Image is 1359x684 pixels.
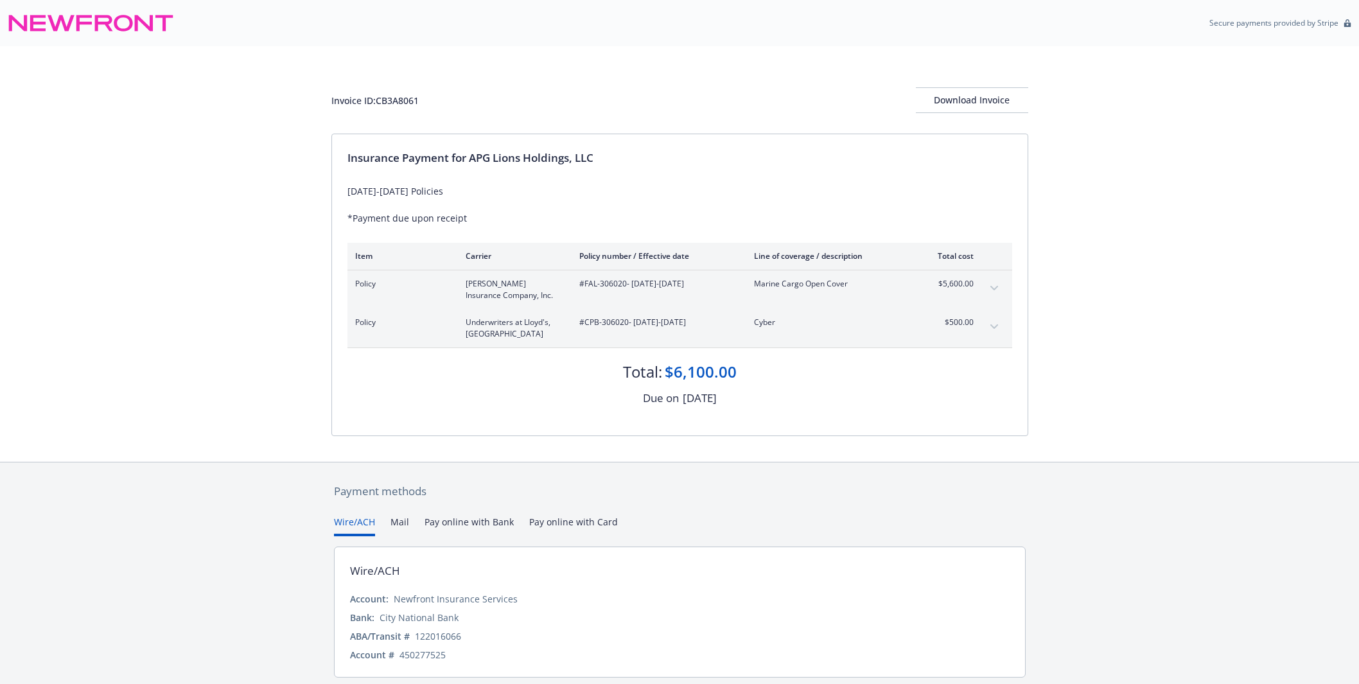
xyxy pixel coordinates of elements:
span: $5,600.00 [925,278,974,290]
span: Marine Cargo Open Cover [754,278,905,290]
div: Line of coverage / description [754,250,905,261]
div: Download Invoice [916,88,1028,112]
div: Newfront Insurance Services [394,592,518,606]
div: Due on [643,390,679,407]
span: #FAL-306020 - [DATE]-[DATE] [579,278,733,290]
span: Cyber [754,317,905,328]
div: [DATE] [683,390,717,407]
div: ABA/Transit # [350,629,410,643]
button: expand content [984,317,1004,337]
div: Total: [623,361,662,383]
div: Policy number / Effective date [579,250,733,261]
button: Download Invoice [916,87,1028,113]
div: Wire/ACH [350,563,400,579]
div: 450277525 [399,648,446,662]
button: Pay online with Card [529,515,618,536]
div: Carrier [466,250,559,261]
div: Bank: [350,611,374,624]
div: 122016066 [415,629,461,643]
button: Pay online with Bank [425,515,514,536]
button: Wire/ACH [334,515,375,536]
span: $500.00 [925,317,974,328]
div: $6,100.00 [665,361,737,383]
div: City National Bank [380,611,459,624]
div: Policy[PERSON_NAME] Insurance Company, Inc.#FAL-306020- [DATE]-[DATE]Marine Cargo Open Cover$5,60... [347,270,1012,309]
button: Mail [390,515,409,536]
span: Policy [355,278,445,290]
div: Payment methods [334,483,1026,500]
div: PolicyUnderwriters at Lloyd's, [GEOGRAPHIC_DATA]#CPB-306020- [DATE]-[DATE]Cyber$500.00expand content [347,309,1012,347]
span: [PERSON_NAME] Insurance Company, Inc. [466,278,559,301]
p: Secure payments provided by Stripe [1209,17,1338,28]
div: Item [355,250,445,261]
div: Invoice ID: CB3A8061 [331,94,419,107]
div: [DATE]-[DATE] Policies *Payment due upon receipt [347,184,1012,225]
div: Account # [350,648,394,662]
span: #CPB-306020 - [DATE]-[DATE] [579,317,733,328]
button: expand content [984,278,1004,299]
div: Total cost [925,250,974,261]
div: Account: [350,592,389,606]
span: Policy [355,317,445,328]
div: Insurance Payment for APG Lions Holdings, LLC [347,150,1012,166]
span: Underwriters at Lloyd's, [GEOGRAPHIC_DATA] [466,317,559,340]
